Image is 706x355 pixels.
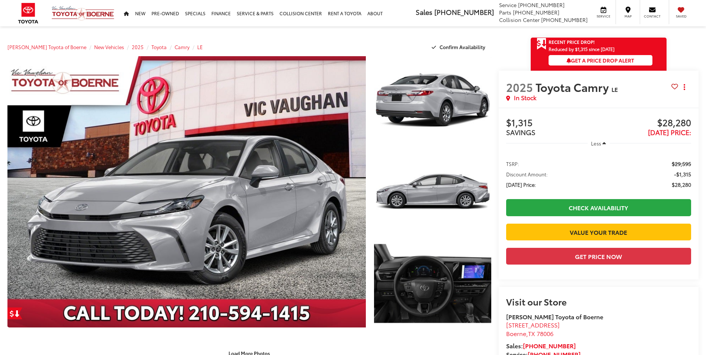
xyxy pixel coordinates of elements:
[434,7,494,17] span: [PHONE_NUMBER]
[678,80,691,93] button: Actions
[506,320,560,338] a: [STREET_ADDRESS] Boerne,TX 78006
[197,44,203,50] a: LE
[506,320,560,329] span: [STREET_ADDRESS]
[506,79,533,95] span: 2025
[506,312,603,321] strong: [PERSON_NAME] Toyota of Boerne
[673,14,689,19] span: Saved
[672,160,691,167] span: $29,595
[175,44,189,50] a: Camry
[506,224,691,240] a: Value Your Trade
[499,1,517,9] span: Service
[374,240,491,327] a: Expand Photo 3
[591,140,601,147] span: Less
[514,93,536,102] span: In Stock
[528,329,535,338] span: TX
[672,181,691,188] span: $28,280
[588,137,610,150] button: Less
[523,341,576,350] a: [PHONE_NUMBER]
[506,160,519,167] span: TSRP:
[611,85,618,93] span: LE
[549,47,652,51] span: Reduced by $1,315 since [DATE]
[7,44,86,50] a: [PERSON_NAME] Toyota of Boerne
[506,329,553,338] span: ,
[506,248,691,265] button: Get Price Now
[506,127,536,137] span: SAVINGS
[373,147,492,237] img: 2025 Toyota Camry LE
[518,1,565,9] span: [PHONE_NUMBER]
[506,199,691,216] a: Check Availability
[499,16,540,23] span: Collision Center
[513,9,559,16] span: [PHONE_NUMBER]
[374,148,491,236] a: Expand Photo 2
[440,44,485,50] span: Confirm Availability
[51,6,115,21] img: Vic Vaughan Toyota of Boerne
[537,329,553,338] span: 78006
[506,181,536,188] span: [DATE] Price:
[506,297,691,306] h2: Visit our Store
[644,14,661,19] span: Contact
[537,38,546,50] span: Get Price Drop Alert
[598,118,691,129] span: $28,280
[416,7,432,17] span: Sales
[541,16,588,23] span: [PHONE_NUMBER]
[4,55,370,329] img: 2025 Toyota Camry LE
[536,79,611,95] span: Toyota Camry
[566,57,634,64] span: Get a Price Drop Alert
[7,307,22,319] a: Get Price Drop Alert
[499,9,511,16] span: Parts
[373,55,492,145] img: 2025 Toyota Camry LE
[132,44,144,50] a: 2025
[595,14,612,19] span: Service
[648,127,691,137] span: [DATE] Price:
[531,38,667,47] a: Get Price Drop Alert Recent Price Drop!
[506,118,599,129] span: $1,315
[151,44,167,50] a: Toyota
[373,239,492,329] img: 2025 Toyota Camry LE
[94,44,124,50] a: New Vehicles
[684,84,685,90] span: dropdown dots
[620,14,636,19] span: Map
[674,170,691,178] span: -$1,315
[506,329,526,338] span: Boerne
[7,56,366,327] a: Expand Photo 0
[506,170,548,178] span: Discount Amount:
[374,56,491,144] a: Expand Photo 1
[549,39,595,45] span: Recent Price Drop!
[506,341,576,350] strong: Sales:
[428,41,491,54] button: Confirm Availability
